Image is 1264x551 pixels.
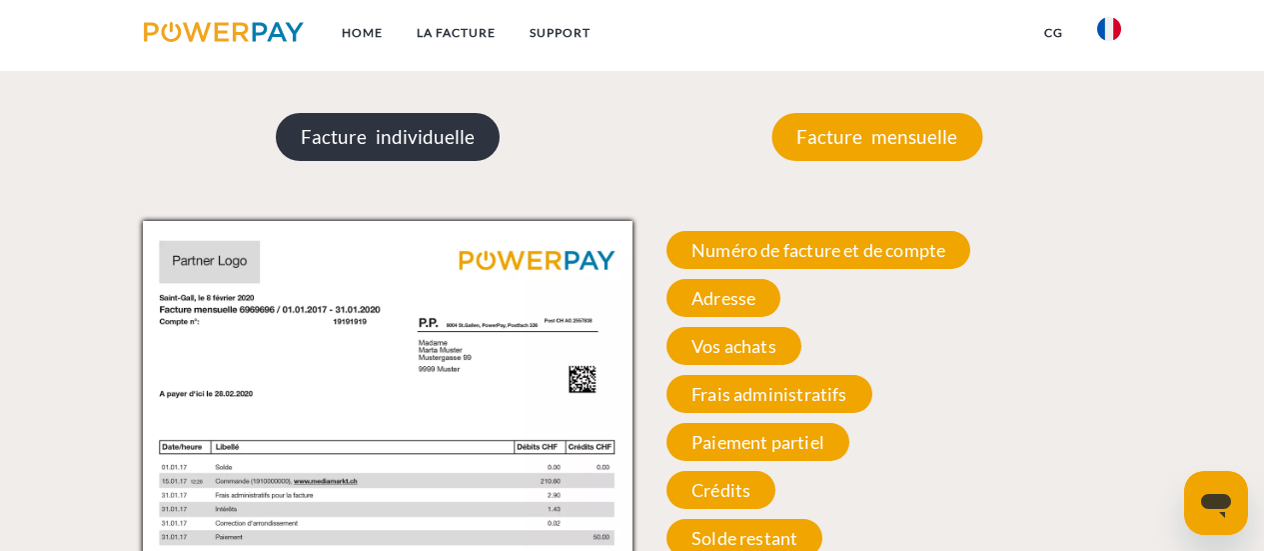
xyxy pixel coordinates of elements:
a: Support [513,15,608,51]
span: Paiement partiel [666,423,849,461]
span: Numéro de facture et de compte [666,231,970,269]
img: fr [1097,17,1121,41]
span: Vos achats [666,327,801,365]
span: Adresse [666,279,780,317]
a: LA FACTURE [400,15,513,51]
span: Frais administratifs [666,375,872,413]
span: Crédits [666,471,775,509]
img: logo-powerpay.svg [144,22,305,42]
p: Facture mensuelle [771,113,982,161]
p: Facture individuelle [276,113,500,161]
a: CG [1027,15,1080,51]
iframe: Bouton de lancement de la fenêtre de messagerie [1184,471,1248,535]
a: Home [325,15,400,51]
